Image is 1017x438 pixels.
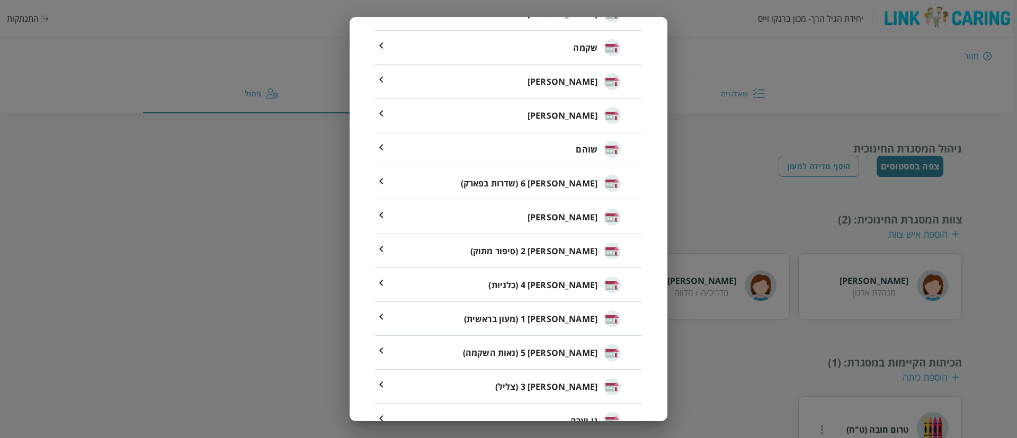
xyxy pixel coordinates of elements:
span: שוהם [576,143,597,156]
span: [PERSON_NAME] [528,75,597,88]
span: [PERSON_NAME] 3 (צליל) [495,380,597,393]
img: שוהם [604,141,621,158]
span: [PERSON_NAME] 5 (נאות השקמה) [463,346,597,359]
span: שקמה [573,41,597,54]
img: מיקה 4 (כלניות) [604,276,621,293]
span: [PERSON_NAME] [528,109,597,122]
span: [PERSON_NAME] 1 (מעון בראשית) [464,312,597,325]
img: ספיר [604,107,621,124]
img: מיקה 2 (סיפור מתוק) [604,243,621,260]
span: [PERSON_NAME] 4 (כלניות) [488,279,597,291]
img: מיקה 3 (צליל) [604,378,621,395]
span: [PERSON_NAME] [528,211,597,224]
span: [PERSON_NAME] 2 (סיפור מתוק) [470,245,597,257]
img: עירית [604,73,621,90]
img: מיקה 6 (שדרות בפארק) [604,175,621,192]
img: גן יערה [604,412,621,429]
img: שקמה [604,39,621,56]
span: גן יערה [570,414,597,427]
img: ברקת [604,209,621,226]
img: מיקה 1 (מעון בראשית) [604,310,621,327]
span: [PERSON_NAME] 6 (שדרות בפארק) [461,177,597,190]
img: מיקה 5 (נאות השקמה) [604,344,621,361]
